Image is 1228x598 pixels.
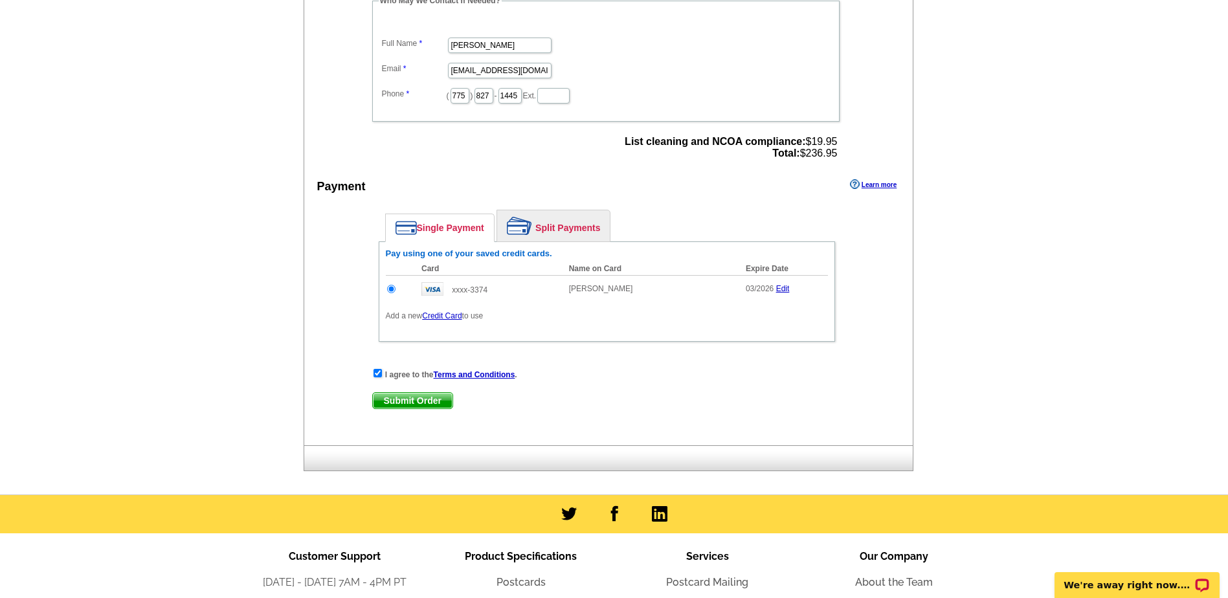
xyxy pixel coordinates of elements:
[497,576,546,588] a: Postcards
[382,38,447,49] label: Full Name
[373,393,452,408] span: Submit Order
[289,550,381,562] span: Customer Support
[382,63,447,74] label: Email
[415,262,563,276] th: Card
[569,284,633,293] span: [PERSON_NAME]
[686,550,729,562] span: Services
[507,217,532,235] img: split-payment.png
[379,85,833,105] dd: ( ) - Ext.
[739,262,828,276] th: Expire Date
[421,282,443,296] img: visa.gif
[452,285,487,294] span: xxxx-3374
[385,370,517,379] strong: I agree to the .
[317,178,366,195] div: Payment
[850,179,897,190] a: Learn more
[563,262,739,276] th: Name on Card
[625,136,837,159] span: $19.95 $236.95
[497,210,610,241] a: Split Payments
[396,221,417,235] img: single-payment.png
[386,214,494,241] a: Single Payment
[776,284,790,293] a: Edit
[382,88,447,100] label: Phone
[1046,557,1228,598] iframe: LiveChat chat widget
[465,550,577,562] span: Product Specifications
[625,136,805,147] strong: List cleaning and NCOA compliance:
[241,575,428,590] li: [DATE] - [DATE] 7AM - 4PM PT
[855,576,933,588] a: About the Team
[772,148,799,159] strong: Total:
[386,310,828,322] p: Add a new to use
[434,370,515,379] a: Terms and Conditions
[386,249,828,259] h6: Pay using one of your saved credit cards.
[666,576,748,588] a: Postcard Mailing
[422,311,462,320] a: Credit Card
[746,284,774,293] span: 03/2026
[860,550,928,562] span: Our Company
